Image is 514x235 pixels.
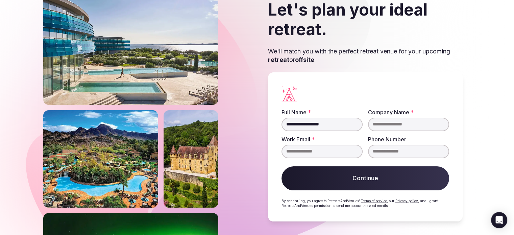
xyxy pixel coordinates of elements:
strong: retreat [268,56,289,63]
img: Castle on a slope [164,110,218,208]
p: We'll match you with the perfect retreat venue for your upcoming or [268,47,463,64]
label: Work Email [282,137,363,142]
label: Phone Number [368,137,449,142]
img: Phoenix river ranch resort [43,110,158,208]
label: Full Name [282,110,363,115]
div: Open Intercom Messenger [491,212,507,228]
a: Privacy policy [395,199,418,203]
label: Company Name [368,110,449,115]
strong: offsite [295,56,314,63]
button: Continue [282,166,449,191]
p: By continuing, you agree to RetreatsAndVenues' , our , and I grant RetreatsAndVenues permission t... [282,198,449,208]
a: Terms of service [361,199,387,203]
